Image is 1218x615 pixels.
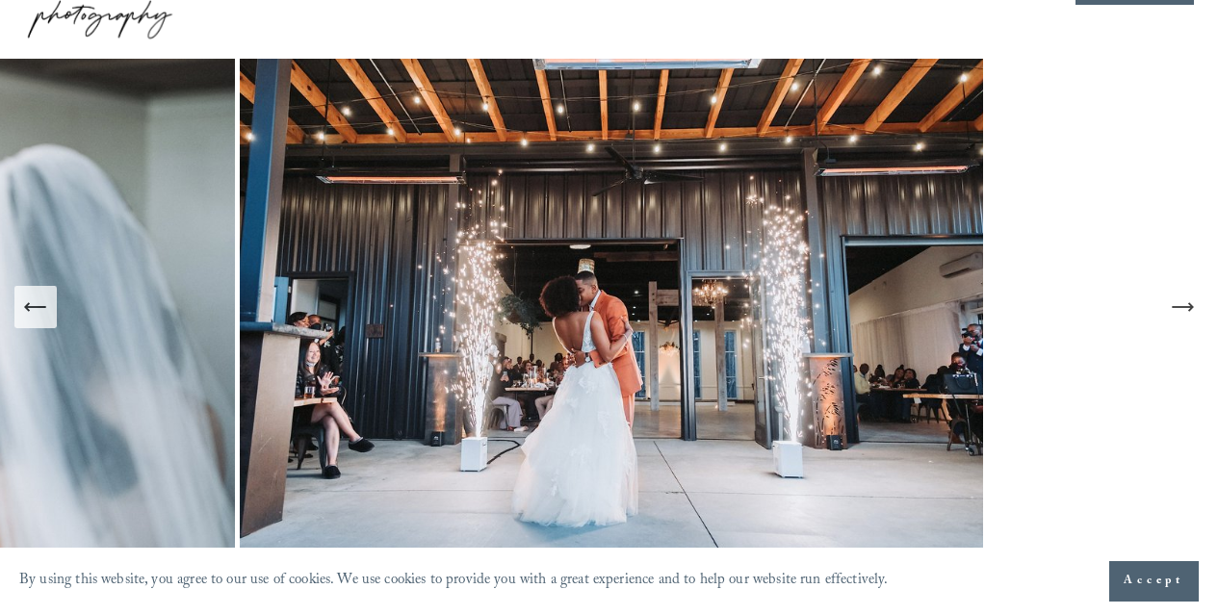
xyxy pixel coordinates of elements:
button: Next Slide [1161,286,1204,328]
p: By using this website, you agree to our use of cookies. We use cookies to provide you with a grea... [19,567,889,596]
img: The Meadows Raleigh Wedding Photography [240,59,988,557]
span: Accept [1124,572,1184,591]
button: Accept [1109,561,1199,602]
button: Previous Slide [14,286,57,328]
